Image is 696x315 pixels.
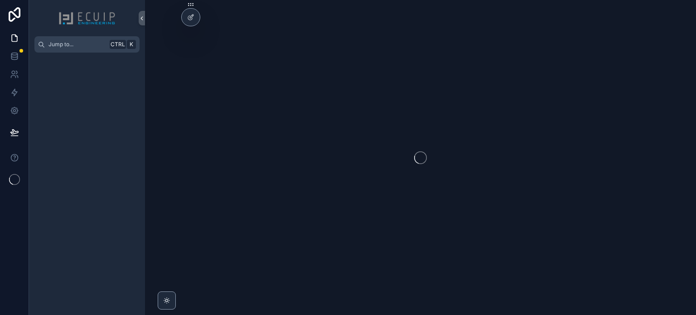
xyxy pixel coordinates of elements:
[34,36,140,53] button: Jump to...CtrlK
[29,53,145,69] div: scrollable content
[110,40,126,49] span: Ctrl
[128,41,135,48] span: K
[58,11,116,25] img: App logo
[48,41,106,48] span: Jump to...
